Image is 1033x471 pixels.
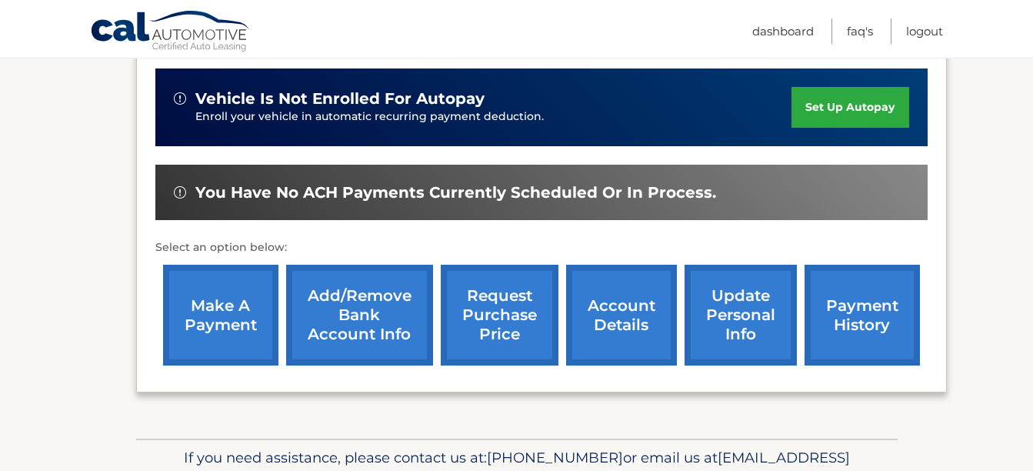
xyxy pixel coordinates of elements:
[155,239,928,257] p: Select an option below:
[847,18,873,44] a: FAQ's
[441,265,558,366] a: request purchase price
[752,18,814,44] a: Dashboard
[286,265,433,366] a: Add/Remove bank account info
[487,449,623,466] span: [PHONE_NUMBER]
[195,183,716,202] span: You have no ACH payments currently scheduled or in process.
[685,265,797,366] a: update personal info
[805,265,920,366] a: payment history
[163,265,278,366] a: make a payment
[90,10,252,55] a: Cal Automotive
[906,18,943,44] a: Logout
[195,89,485,109] span: vehicle is not enrolled for autopay
[195,109,792,125] p: Enroll your vehicle in automatic recurring payment deduction.
[791,87,908,128] a: set up autopay
[174,92,186,105] img: alert-white.svg
[174,186,186,199] img: alert-white.svg
[566,265,677,366] a: account details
